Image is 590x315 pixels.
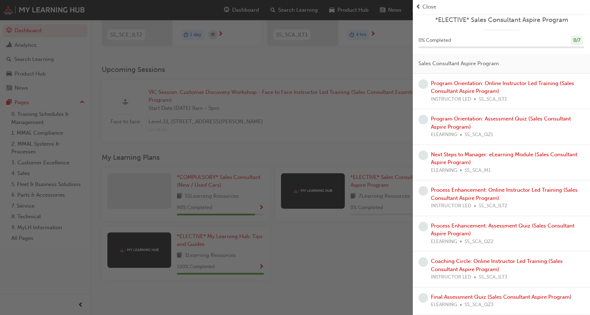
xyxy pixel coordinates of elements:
a: Coaching Circle: Online Instructor Led Training (Sales Consultant Aspire Program) [431,258,563,272]
span: SS_SCA_QZ1 [465,131,493,139]
a: Process Enhancement: Online Instructor Led Training (Sales Consultant Aspire Program) [431,187,578,201]
button: prev-iconClose [416,3,587,11]
span: learningRecordVerb_NONE-icon [418,186,428,196]
span: INSTRUCTOR LED [431,95,471,103]
span: ELEARNING [431,167,457,175]
span: SS_SCA_M1 [465,167,491,175]
span: ELEARNING [431,301,457,309]
span: ELEARNING [431,238,457,246]
span: learningRecordVerb_NONE-icon [418,79,428,89]
span: Sales Consultant Aspire Program [418,60,499,68]
span: INSTRUCTOR LED [431,273,471,281]
span: 0 % Completed [418,36,451,45]
a: Program Orientation: Assessment Quiz (Sales Consultant Aspire Program) [431,116,571,130]
span: Close [422,3,436,11]
span: prev-icon [416,3,421,11]
span: learningRecordVerb_NONE-icon [418,115,428,124]
span: INSTRUCTOR LED [431,202,471,210]
div: 0 / 7 [571,36,583,45]
span: ELEARNING [431,131,457,139]
a: Next Steps to Manager: eLearning Module (Sales Consultant Aspire Program) [431,151,577,166]
span: learningRecordVerb_NONE-icon [418,151,428,160]
span: SS_SCA_ILT1 [479,95,507,103]
span: SS_SCA_ILT3 [479,273,507,281]
span: SS_SCA_ILT2 [479,202,507,210]
span: learningRecordVerb_NONE-icon [418,257,428,267]
span: SS_SCA_QZ3 [465,301,494,309]
span: learningRecordVerb_NONE-icon [418,222,428,231]
span: learningRecordVerb_NONE-icon [418,293,428,303]
a: Program Orientation: Online Instructor Led Training (Sales Consultant Aspire Program) [431,80,574,95]
a: Process Enhancement: Assessment Quiz (Sales Consultant Aspire Program) [431,223,574,237]
a: *ELECTIVE* Sales Consultant Aspire Program [418,16,584,24]
a: Final Assessment Quiz (Sales Consultant Aspire Program) [431,294,572,300]
span: SS_SCA_QZ2 [465,238,494,246]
